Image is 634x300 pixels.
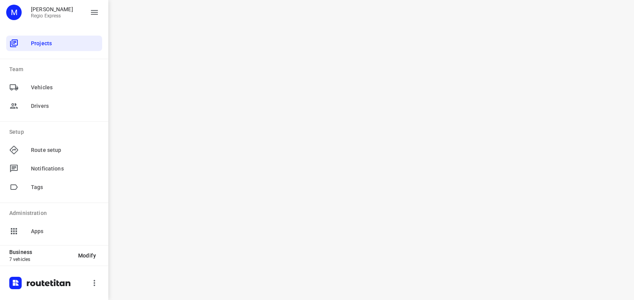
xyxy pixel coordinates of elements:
span: Vehicles [31,84,99,92]
div: M [6,5,22,20]
span: Route setup [31,146,99,154]
span: Drivers [31,102,99,110]
p: Max Bisseling [31,6,73,12]
button: Modify [72,249,102,262]
span: Tags [31,183,99,191]
div: Notifications [6,161,102,176]
span: Projects [31,39,99,48]
p: 7 vehicles [9,257,72,262]
span: Modify [78,252,96,259]
div: Vehicles [6,80,102,95]
div: Apps [6,223,102,239]
span: Apps [31,227,99,235]
span: Notifications [31,165,99,173]
p: Business [9,249,72,255]
p: Administration [9,209,102,217]
div: Route setup [6,142,102,158]
div: Drivers [6,98,102,114]
div: Tags [6,179,102,195]
p: Setup [9,128,102,136]
div: Projects [6,36,102,51]
p: Regio Express [31,13,73,19]
p: Team [9,65,102,73]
